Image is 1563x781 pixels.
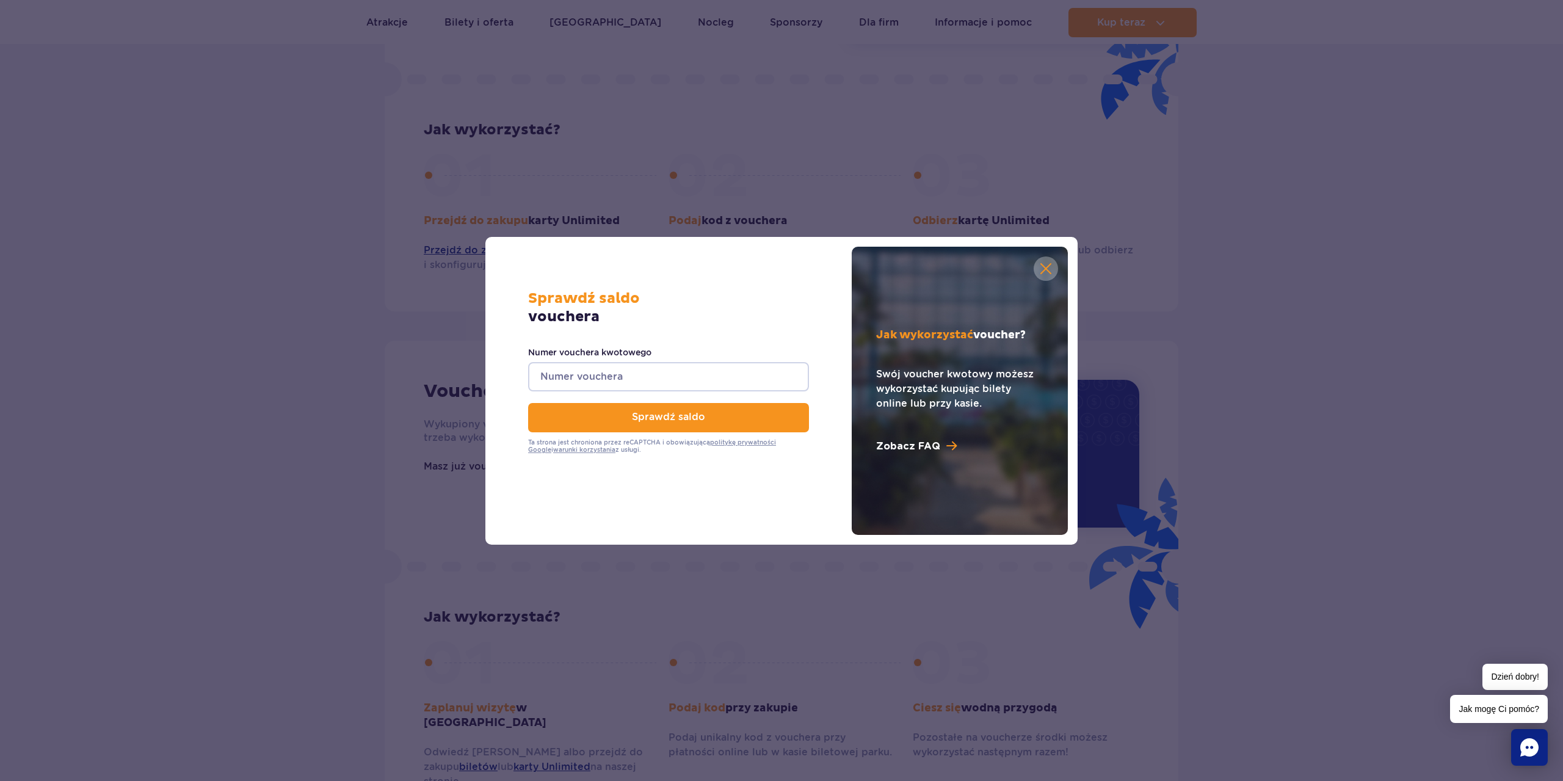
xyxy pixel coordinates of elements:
p: Zobacz FAQ [876,439,940,454]
span: Jak wykorzystać [876,328,973,342]
div: Chat [1511,729,1548,766]
div: Ta strona jest chroniona przez reCAPTCHA i obowiązującą i z usługi. [528,438,809,453]
a: Zobacz FAQ [876,439,1043,454]
p: voucher? [876,328,1043,343]
span: Sprawdź saldo [632,412,705,423]
p: Swój voucher kwotowy możesz wykorzystać kupując bilety online lub przy kasie. [876,367,1043,411]
span: Dzień dobry! [1482,664,1548,690]
button: Sprawdź saldo [528,403,809,432]
a: politykę prywatności Google [528,438,776,453]
input: Numer vouchera [528,362,809,391]
span: Sprawdź saldo [528,289,809,308]
p: vouchera [528,289,809,326]
span: Jak mogę Ci pomóc? [1450,695,1548,723]
a: warunki korzystania [553,446,615,453]
label: Numer vouchera kwotowego [528,346,809,359]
